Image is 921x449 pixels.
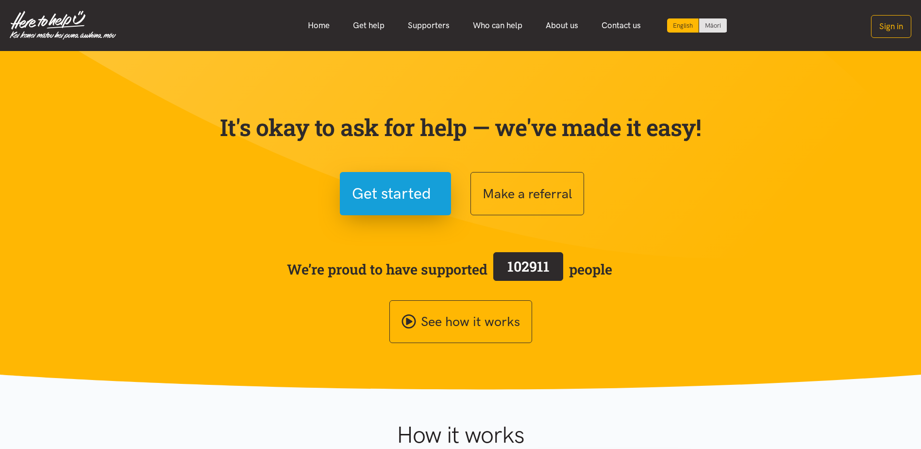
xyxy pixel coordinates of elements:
[667,18,727,33] div: Language toggle
[287,250,612,288] span: We’re proud to have supported people
[461,15,534,36] a: Who can help
[487,250,569,288] a: 102911
[871,15,911,38] button: Sign in
[302,421,619,449] h1: How it works
[667,18,699,33] div: Current language
[296,15,341,36] a: Home
[389,300,532,344] a: See how it works
[507,257,550,276] span: 102911
[10,11,116,40] img: Home
[340,172,451,215] button: Get started
[699,18,727,33] a: Switch to Te Reo Māori
[341,15,396,36] a: Get help
[534,15,590,36] a: About us
[218,113,703,141] p: It's okay to ask for help — we've made it easy!
[352,181,431,206] span: Get started
[590,15,653,36] a: Contact us
[470,172,584,215] button: Make a referral
[396,15,461,36] a: Supporters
